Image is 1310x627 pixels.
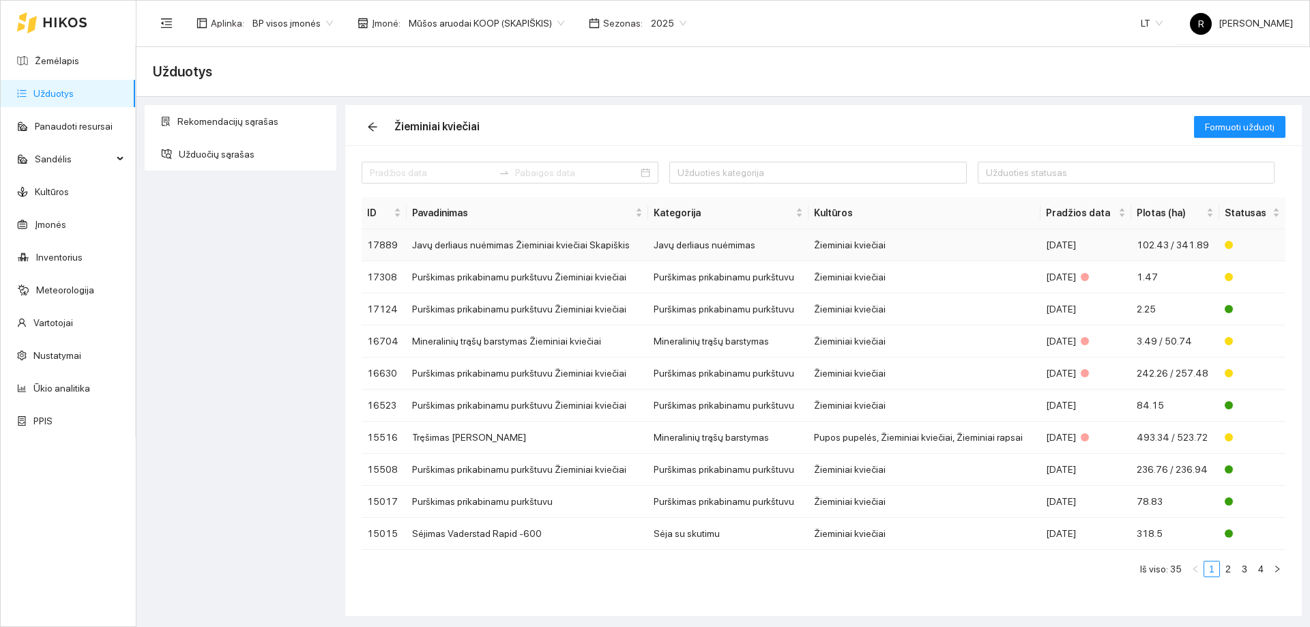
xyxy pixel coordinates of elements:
button: arrow-left [362,116,383,138]
span: 493.34 / 523.72 [1137,432,1208,443]
li: Iš viso: 35 [1140,561,1182,577]
th: this column's title is Kategorija,this column is sortable [648,197,809,229]
span: Plotas (ha) [1137,205,1204,220]
td: Žieminiai kviečiai [809,325,1041,358]
span: Pradžios data [1046,205,1115,220]
span: Rekomendacijų sąrašas [177,108,326,135]
a: Kultūros [35,186,69,197]
td: Pupos pupelės, Žieminiai kviečiai, Žieminiai rapsai [809,422,1041,454]
td: Purškimas prikabinamu purkštuvu Žieminiai kviečiai [407,261,648,293]
th: this column's title is ID,this column is sortable [362,197,407,229]
td: Purškimas prikabinamu purkštuvu [648,486,809,518]
td: Purškimas prikabinamu purkštuvu Žieminiai kviečiai [407,358,648,390]
input: Pabaigos data [515,165,639,180]
span: Statusas [1225,205,1270,220]
span: arrow-left [362,121,383,132]
td: Javų derliaus nuėmimas [648,229,809,261]
span: Mūšos aruodai KOOP (SKAPIŠKIS) [409,13,564,33]
td: Žieminiai kviečiai [809,518,1041,550]
span: 236.76 / 236.94 [1137,464,1208,475]
td: 15017 [362,486,407,518]
td: 15015 [362,518,407,550]
li: Pirmyn [1269,561,1285,577]
div: [DATE] [1046,334,1125,349]
li: 4 [1253,561,1269,577]
span: calendar [589,18,600,29]
button: Formuoti užduotį [1194,116,1285,138]
th: this column's title is Statusas,this column is sortable [1219,197,1285,229]
span: menu-fold [160,17,173,29]
div: [DATE] [1046,237,1125,252]
td: Tręšimas [PERSON_NAME] [407,422,648,454]
span: to [499,167,510,178]
a: Meteorologija [36,285,94,295]
span: layout [196,18,207,29]
span: Pavadinimas [412,205,632,220]
li: 1 [1204,561,1220,577]
td: Purškimas prikabinamu purkštuvu [648,358,809,390]
span: Įmonė : [372,16,401,31]
span: left [1191,565,1199,573]
span: ID [367,205,391,220]
td: 17124 [362,293,407,325]
div: [DATE] [1046,398,1125,413]
th: this column's title is Plotas (ha),this column is sortable [1131,197,1219,229]
div: [DATE] [1046,302,1125,317]
span: right [1273,565,1281,573]
td: 84.15 [1131,390,1219,422]
td: Mineralinių trąšų barstymas Žieminiai kviečiai [407,325,648,358]
span: Užduotys [153,61,212,83]
span: Užduočių sąrašas [179,141,326,168]
span: 3.49 / 50.74 [1137,336,1192,347]
span: 102.43 / 341.89 [1137,239,1209,250]
button: right [1269,561,1285,577]
a: Užduotys [33,88,74,99]
a: 4 [1253,562,1268,577]
td: Purškimas prikabinamu purkštuvu [648,293,809,325]
span: solution [161,117,171,126]
td: 2.25 [1131,293,1219,325]
a: Inventorius [36,252,83,263]
td: Žieminiai kviečiai [809,293,1041,325]
td: 16630 [362,358,407,390]
span: Formuoti užduotį [1205,119,1275,134]
div: [DATE] [1046,462,1125,477]
a: PPIS [33,415,53,426]
span: Aplinka : [211,16,244,31]
th: Kultūros [809,197,1041,229]
input: Pradžios data [370,165,493,180]
div: [DATE] [1046,494,1125,509]
td: Sėjimas Vaderstad Rapid -600 [407,518,648,550]
td: Purškimas prikabinamu purkštuvu [407,486,648,518]
span: Kategorija [654,205,793,220]
div: [DATE] [1046,269,1125,285]
td: Purškimas prikabinamu purkštuvu [648,390,809,422]
td: Javų derliaus nuėmimas Žieminiai kviečiai Skapiškis [407,229,648,261]
button: menu-fold [153,10,180,37]
td: Purškimas prikabinamu purkštuvu Žieminiai kviečiai [407,454,648,486]
span: BP visos įmonės [252,13,333,33]
td: Purškimas prikabinamu purkštuvu [648,261,809,293]
button: left [1187,561,1204,577]
td: Purškimas prikabinamu purkštuvu Žieminiai kviečiai [407,390,648,422]
a: Nustatymai [33,350,81,361]
div: [DATE] [1046,526,1125,541]
a: Ūkio analitika [33,383,90,394]
li: Atgal [1187,561,1204,577]
div: [DATE] [1046,430,1125,445]
td: Sėja su skutimu [648,518,809,550]
td: 16523 [362,390,407,422]
li: 3 [1236,561,1253,577]
td: 78.83 [1131,486,1219,518]
td: 15516 [362,422,407,454]
span: shop [358,18,368,29]
td: Žieminiai kviečiai [809,229,1041,261]
span: 2025 [651,13,686,33]
li: 2 [1220,561,1236,577]
td: Mineralinių trąšų barstymas [648,422,809,454]
td: 17308 [362,261,407,293]
td: Mineralinių trąšų barstymas [648,325,809,358]
span: LT [1141,13,1163,33]
th: this column's title is Pradžios data,this column is sortable [1040,197,1131,229]
td: Žieminiai kviečiai [809,261,1041,293]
